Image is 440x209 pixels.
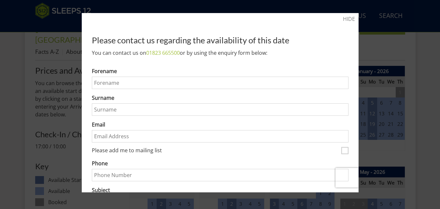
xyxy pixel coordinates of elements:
label: Phone [92,159,348,167]
a: HIDE [343,15,355,23]
h2: Please contact us regarding the availability of this date [92,36,348,45]
input: Forename [92,77,348,89]
label: Forename [92,67,348,75]
input: Email Address [92,130,348,142]
input: Surname [92,103,348,116]
input: Phone Number [92,169,348,181]
label: Email [92,121,348,128]
label: Please add me to mailing list [92,147,339,155]
label: Surname [92,94,348,102]
label: Subject [92,186,348,194]
iframe: reCAPTCHA [335,168,419,187]
p: You can contact us on or by using the enquiry form below: [92,49,348,57]
a: 01823 665500 [146,49,180,56]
